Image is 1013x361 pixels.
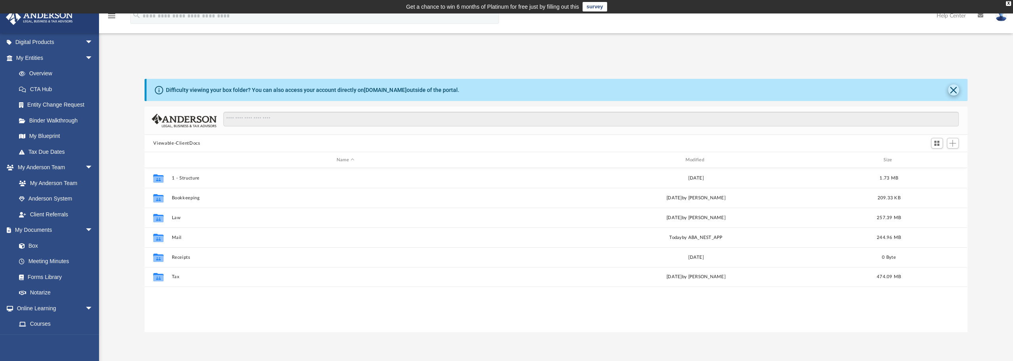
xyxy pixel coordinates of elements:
a: menu [107,15,116,21]
img: Anderson Advisors Platinum Portal [4,10,75,25]
span: 0 Byte [882,255,896,260]
button: Mail [172,235,519,240]
a: Overview [11,66,105,82]
a: Meeting Minutes [11,254,101,269]
button: Viewable-ClientDocs [153,140,200,147]
button: Receipts [172,255,519,260]
span: today [670,235,682,240]
i: search [132,11,141,19]
a: Digital Productsarrow_drop_down [6,34,105,50]
div: Modified [522,157,870,164]
span: arrow_drop_down [85,34,101,51]
div: Size [873,157,905,164]
div: [DATE] [522,254,870,261]
div: grid [145,168,967,332]
div: Difficulty viewing your box folder? You can also access your account directly on outside of the p... [166,86,459,94]
a: survey [583,2,607,11]
div: by ABA_NEST_APP [522,234,870,241]
input: Search files and folders [223,112,959,127]
span: 474.09 MB [877,275,901,279]
span: 257.39 MB [877,216,901,220]
div: Name [171,157,519,164]
button: Switch to Grid View [931,138,943,149]
span: arrow_drop_down [85,222,101,239]
button: Add [947,138,959,149]
div: Get a chance to win 6 months of Platinum for free just by filling out this [406,2,579,11]
a: My Anderson Team [11,175,97,191]
a: My Documentsarrow_drop_down [6,222,101,238]
span: arrow_drop_down [85,300,101,317]
div: close [1006,1,1011,6]
button: Close [948,84,959,96]
a: Binder Walkthrough [11,113,105,128]
a: Video Training [11,332,97,348]
button: Tax [172,274,519,279]
div: [DATE] by [PERSON_NAME] [522,214,870,222]
button: 1 - Structure [172,176,519,181]
span: 244.96 MB [877,235,901,240]
a: [DOMAIN_NAME] [364,87,406,93]
a: CTA Hub [11,81,105,97]
div: [DATE] by [PERSON_NAME] [522,273,870,281]
a: Box [11,238,97,254]
div: [DATE] by [PERSON_NAME] [522,195,870,202]
a: My Anderson Teamarrow_drop_down [6,160,101,176]
a: Notarize [11,285,101,301]
a: My Entitiesarrow_drop_down [6,50,105,66]
span: arrow_drop_down [85,160,101,176]
a: Client Referrals [11,206,101,222]
button: Bookkeeping [172,195,519,201]
i: menu [107,11,116,21]
div: id [148,157,168,164]
img: User Pic [995,10,1007,21]
a: My Blueprint [11,128,101,144]
a: Forms Library [11,269,97,285]
a: Tax Due Dates [11,144,105,160]
a: Online Learningarrow_drop_down [6,300,101,316]
div: [DATE] [522,175,870,182]
span: 1.73 MB [880,176,898,180]
button: Law [172,215,519,220]
a: Courses [11,316,101,332]
div: id [908,157,964,164]
span: arrow_drop_down [85,50,101,66]
a: Anderson System [11,191,101,207]
span: 209.33 KB [878,196,901,200]
a: Entity Change Request [11,97,105,113]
